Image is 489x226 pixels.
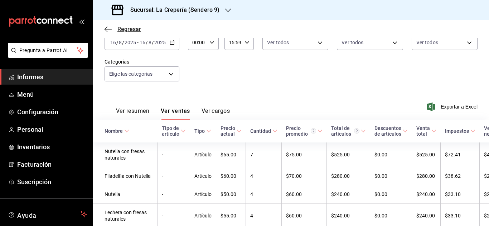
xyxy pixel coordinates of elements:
[118,40,122,45] input: --
[286,152,302,158] font: $75.00
[137,40,139,45] font: -
[161,107,190,114] font: Ver ventas
[79,19,84,24] button: abrir_cajón_menú
[331,192,350,197] font: $240.00
[162,174,163,179] font: -
[105,128,129,134] span: Nombre
[5,52,88,59] a: Pregunta a Parrot AI
[162,125,186,137] span: Tipo de artículo
[122,40,124,45] font: /
[221,125,235,137] font: Precio actual
[116,107,230,120] div: pestañas de navegación
[162,213,163,219] font: -
[374,125,401,137] font: Descuentos de artículos
[331,174,350,179] font: $280.00
[116,107,149,114] font: Ver resumen
[146,40,148,45] font: /
[331,152,350,158] font: $525.00
[342,40,363,45] font: Ver todos
[445,192,461,197] font: $33.10
[221,192,236,197] font: $50.00
[17,143,50,151] font: Inventarios
[194,152,212,158] font: Artículo
[445,128,469,134] font: Impuestos
[19,47,68,53] font: Pregunta a Parrot AI
[194,192,212,197] font: Artículo
[117,26,141,32] font: Regresar
[416,152,435,158] font: $525.00
[250,174,253,179] font: 4
[374,213,387,219] font: $0.00
[17,212,37,219] font: Ayuda
[17,178,51,186] font: Suscripción
[109,71,153,77] font: Elige las categorías
[250,213,253,219] font: 4
[311,128,316,134] svg: Precio promedio = Total artículos / cantidad
[110,40,116,45] input: --
[17,73,43,81] font: Informes
[105,210,147,222] font: Lechera con fresas naturales
[105,174,151,179] font: Filadelfia con Nutella
[416,213,435,219] font: $240.00
[286,174,302,179] font: $70.00
[445,213,461,219] font: $33.10
[445,174,461,179] font: $38.62
[250,192,253,197] font: 4
[152,40,154,45] font: /
[416,174,435,179] font: $280.00
[250,152,253,158] font: 7
[416,40,438,45] font: Ver todos
[445,152,461,158] font: $72.41
[130,6,219,13] font: Sucursal: La Crepería (Sendero 9)
[162,192,163,197] font: -
[250,128,271,134] font: Cantidad
[445,128,475,134] span: Impuestos
[17,126,43,133] font: Personal
[354,128,359,134] svg: El total de artículos considera cambios de precios en los artículos así como costos adicionales p...
[221,213,236,219] font: $55.00
[8,43,88,58] button: Pregunta a Parrot AI
[267,40,289,45] font: Ver todos
[250,128,277,134] span: Cantidad
[286,125,323,137] span: Precio promedio
[416,192,435,197] font: $240.00
[286,125,308,137] font: Precio promedio
[116,40,118,45] font: /
[331,213,350,219] font: $240.00
[124,40,136,45] input: ----
[17,91,34,98] font: Menú
[416,125,430,137] font: Venta total
[374,192,387,197] font: $0.00
[221,125,242,137] span: Precio actual
[221,174,236,179] font: $60.00
[374,152,387,158] font: $0.00
[148,40,152,45] input: --
[441,104,478,110] font: Exportar a Excel
[162,152,163,158] font: -
[154,40,166,45] input: ----
[194,174,212,179] font: Artículo
[331,125,351,137] font: Total de artículos
[374,125,408,137] span: Descuentos de artículos
[194,128,205,134] font: Tipo
[221,152,236,158] font: $65.00
[105,59,129,65] font: Categorías
[286,192,302,197] font: $60.00
[331,125,366,137] span: Total de artículos
[17,108,58,116] font: Configuración
[286,213,302,219] font: $60.00
[374,174,387,179] font: $0.00
[194,213,212,219] font: Artículo
[162,125,179,137] font: Tipo de artículo
[105,192,120,197] font: Nutella
[202,107,230,114] font: Ver cargos
[139,40,146,45] input: --
[194,128,211,134] span: Tipo
[105,128,123,134] font: Nombre
[105,149,145,161] font: Nutella con fresas naturales
[429,102,478,111] button: Exportar a Excel
[416,125,436,137] span: Venta total
[17,161,52,168] font: Facturación
[105,26,141,32] button: Regresar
